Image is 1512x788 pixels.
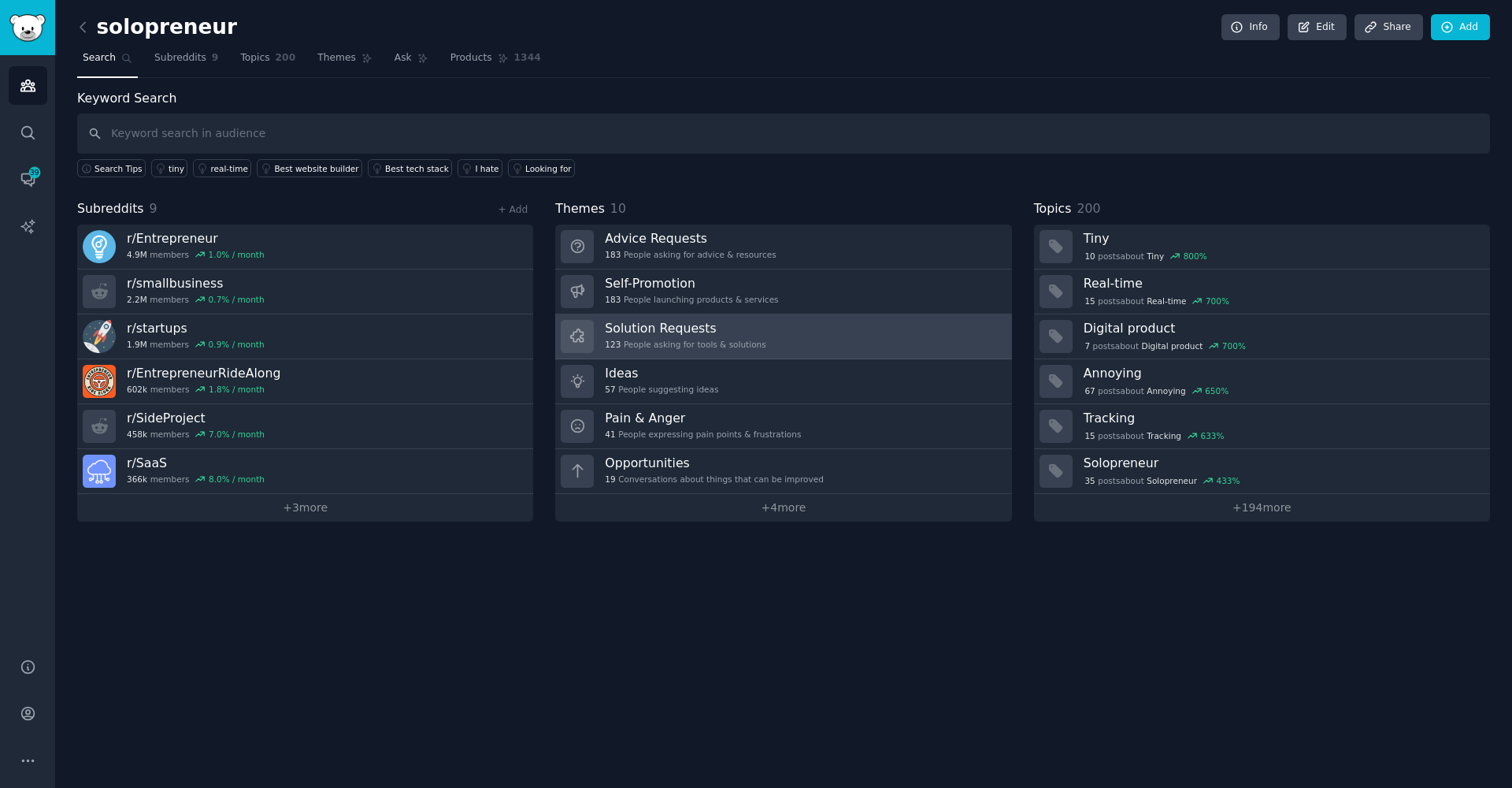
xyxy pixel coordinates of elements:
span: Subreddits [77,199,144,219]
div: People asking for advice & resources [605,249,776,260]
a: Digital product7postsaboutDigital product700% [1034,314,1490,359]
h3: r/ startups [127,320,265,336]
a: real-time [193,159,251,177]
span: 4.9M [127,249,147,260]
div: post s about [1084,474,1242,488]
div: Best website builder [274,163,358,174]
div: members [127,429,265,440]
h3: Tracking [1084,410,1479,426]
span: Themes [317,51,356,65]
span: 183 [605,249,621,260]
div: 1.8 % / month [209,384,265,395]
div: 650 % [1205,385,1228,396]
div: members [127,384,280,395]
a: 39 [9,160,47,199]
span: Themes [555,199,605,219]
a: Annoying67postsaboutAnnoying650% [1034,359,1490,404]
h3: Solution Requests [605,320,765,336]
span: Tiny [1147,251,1164,262]
label: Keyword Search [77,91,176,106]
h3: Tiny [1084,230,1479,247]
span: 10 [1084,251,1095,262]
a: Looking for [508,159,575,177]
span: 39 [28,167,42,178]
div: People launching products & services [605,294,778,305]
a: Edit [1288,14,1347,41]
a: Pain & Anger41People expressing pain points & frustrations [555,404,1011,449]
div: People expressing pain points & frustrations [605,429,801,440]
a: r/EntrepreneurRideAlong602kmembers1.8% / month [77,359,533,404]
a: Tiny10postsaboutTiny800% [1034,225,1490,269]
span: Tracking [1147,430,1181,441]
div: 0.7 % / month [209,294,265,305]
span: 200 [276,51,296,65]
a: tiny [151,159,187,177]
div: members [127,249,265,260]
h3: r/ smallbusiness [127,275,265,292]
a: Topics200 [235,46,301,78]
a: Share [1354,14,1422,41]
span: Search Tips [94,163,143,174]
div: 700 % [1222,340,1246,351]
div: members [127,474,265,485]
a: Products1344 [445,46,547,78]
div: 0.9 % / month [209,339,265,350]
a: Self-Promotion183People launching products & services [555,269,1011,314]
span: 19 [605,474,615,485]
a: Opportunities19Conversations about things that can be improved [555,449,1011,494]
input: Keyword search in audience [77,113,1490,154]
h3: Annoying [1084,365,1479,381]
a: Themes [312,46,378,78]
a: Info [1221,14,1280,41]
div: People suggesting ideas [605,384,718,395]
span: Solopreneur [1147,475,1197,486]
div: members [127,294,265,305]
a: + Add [498,204,528,215]
span: 366k [127,474,147,485]
h3: r/ SideProject [127,410,265,426]
a: Real-time15postsaboutReal-time700% [1034,269,1490,314]
img: Entrepreneur [83,230,116,263]
div: 800 % [1184,251,1207,262]
a: r/SaaS366kmembers8.0% / month [77,449,533,494]
span: 123 [605,339,621,350]
a: r/smallbusiness2.2Mmembers0.7% / month [77,269,533,314]
span: Search [83,51,116,65]
a: Tracking15postsaboutTracking633% [1034,404,1490,449]
a: Subreddits9 [149,46,224,78]
a: +4more [555,494,1011,522]
span: 200 [1077,201,1100,216]
a: +3more [77,494,533,522]
span: 35 [1084,475,1095,486]
span: Topics [1034,199,1072,219]
span: 15 [1084,430,1095,441]
span: 41 [605,429,615,440]
span: Products [450,51,492,65]
h3: Solopreneur [1084,455,1479,471]
span: 602k [127,384,147,395]
span: 2.2M [127,294,147,305]
a: Best website builder [257,159,362,177]
span: 15 [1084,295,1095,307]
a: Ask [389,46,434,78]
a: I hate [458,159,502,177]
img: SaaS [83,455,116,488]
span: 1344 [514,51,541,65]
h3: r/ SaaS [127,455,265,471]
a: Ideas57People suggesting ideas [555,359,1011,404]
button: Search Tips [77,159,146,177]
h3: Advice Requests [605,230,776,247]
div: People asking for tools & solutions [605,339,765,350]
a: r/startups1.9Mmembers0.9% / month [77,314,533,359]
span: 7 [1084,340,1090,351]
div: Looking for [525,163,572,174]
h3: Digital product [1084,320,1479,336]
h3: Opportunities [605,455,824,471]
span: 183 [605,294,621,305]
span: 458k [127,429,147,440]
h3: r/ Entrepreneur [127,230,265,247]
div: 633 % [1200,430,1224,441]
div: real-time [210,163,247,174]
div: post s about [1084,249,1209,263]
h3: Self-Promotion [605,275,778,292]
